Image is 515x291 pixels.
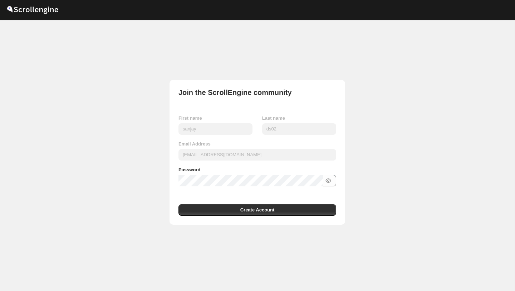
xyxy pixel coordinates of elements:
b: Last name [262,115,285,121]
button: Create Account [178,204,336,216]
b: First name [178,115,202,121]
b: Email Address [178,141,211,147]
div: Join the ScrollEngine community [178,89,292,96]
span: Create Account [240,206,275,214]
b: Password [178,167,200,172]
